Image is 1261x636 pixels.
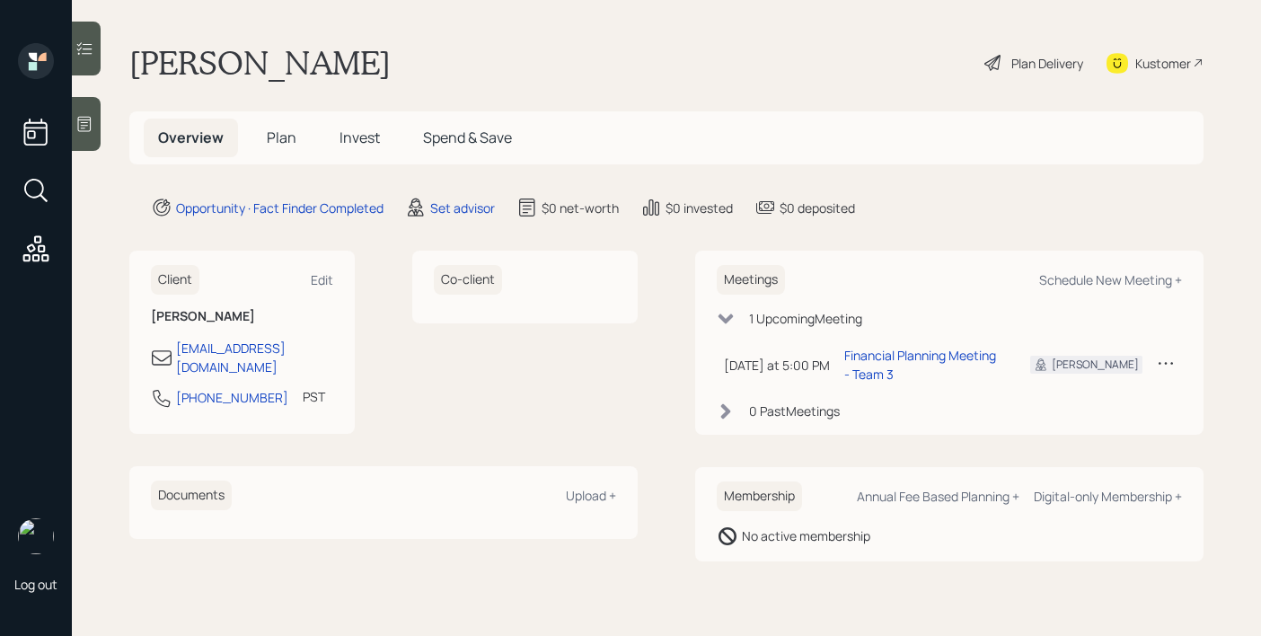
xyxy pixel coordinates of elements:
[742,526,870,545] div: No active membership
[151,309,333,324] h6: [PERSON_NAME]
[339,128,380,147] span: Invest
[1039,271,1182,288] div: Schedule New Meeting +
[566,487,616,504] div: Upload +
[717,265,785,295] h6: Meetings
[176,199,384,217] div: Opportunity · Fact Finder Completed
[430,199,495,217] div: Set advisor
[176,388,288,407] div: [PHONE_NUMBER]
[267,128,296,147] span: Plan
[129,43,391,83] h1: [PERSON_NAME]
[151,265,199,295] h6: Client
[844,346,1001,384] div: Financial Planning Meeting - Team 3
[434,265,502,295] h6: Co-client
[423,128,512,147] span: Spend & Save
[18,518,54,554] img: robby-grisanti-headshot.png
[749,309,862,328] div: 1 Upcoming Meeting
[158,128,224,147] span: Overview
[1034,488,1182,505] div: Digital-only Membership +
[14,576,57,593] div: Log out
[724,356,830,375] div: [DATE] at 5:00 PM
[780,199,855,217] div: $0 deposited
[1135,54,1191,73] div: Kustomer
[1052,357,1139,373] div: [PERSON_NAME]
[749,402,840,420] div: 0 Past Meeting s
[666,199,733,217] div: $0 invested
[176,339,333,376] div: [EMAIL_ADDRESS][DOMAIN_NAME]
[311,271,333,288] div: Edit
[857,488,1019,505] div: Annual Fee Based Planning +
[717,481,802,511] h6: Membership
[542,199,619,217] div: $0 net-worth
[303,387,325,406] div: PST
[151,481,232,510] h6: Documents
[1011,54,1083,73] div: Plan Delivery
